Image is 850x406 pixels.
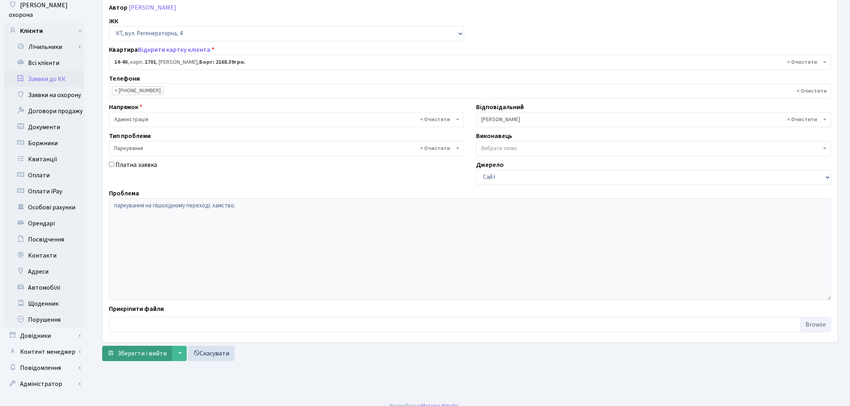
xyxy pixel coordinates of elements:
[4,231,84,248] a: Посвідчення
[4,296,84,312] a: Щоденник
[476,102,524,112] label: Відповідальний
[4,215,84,231] a: Орендарі
[109,189,139,198] label: Проблема
[4,344,84,360] a: Контент менеджер
[115,87,117,95] span: ×
[117,349,167,358] span: Зберегти і вийти
[4,248,84,264] a: Контакти
[112,86,164,95] li: +380638201254
[476,112,831,127] span: Онищенко В.І.
[4,264,84,280] a: Адреси
[114,116,454,124] span: Адміністрація
[138,45,210,54] a: Відкрити картку клієнта
[109,16,118,26] label: ЖК
[4,23,84,39] a: Клієнти
[199,58,245,66] b: Борг: 2168.39грн.
[787,58,817,66] span: Видалити всі елементи
[188,346,234,361] a: Скасувати
[4,151,84,167] a: Квитанції
[4,167,84,183] a: Оплати
[476,160,504,170] label: Джерело
[109,3,127,12] label: Автор
[109,304,164,314] label: Прикріпити файли
[4,87,84,103] a: Заявки на охорону
[476,131,512,141] label: Виконавець
[109,141,464,156] span: Паркування
[114,58,821,66] span: <b>14-40</b>, корп.: <b>1701</b>, Федченко Борис Павлович, <b>Борг: 2168.39грн.</b>
[102,346,172,361] button: Зберегти і вийти
[797,87,827,95] span: Видалити всі елементи
[4,71,84,87] a: Заявки до КК
[481,116,821,124] span: Онищенко В.І.
[420,144,450,152] span: Видалити всі елементи
[109,55,831,70] span: <b>14-40</b>, корп.: <b>1701</b>, Федченко Борис Павлович, <b>Борг: 2168.39грн.</b>
[4,103,84,119] a: Договори продажу
[4,55,84,71] a: Всі клієнти
[115,160,157,170] label: Платна заявка
[109,131,151,141] label: Тип проблеми
[4,312,84,328] a: Порушення
[114,58,127,66] b: 14-40
[420,116,450,124] span: Видалити всі елементи
[4,280,84,296] a: Автомобілі
[4,183,84,199] a: Оплати iPay
[4,119,84,135] a: Документи
[114,144,454,152] span: Паркування
[481,144,517,152] span: Вибрати запис
[109,74,140,83] label: Телефони
[4,360,84,376] a: Повідомлення
[4,199,84,215] a: Особові рахунки
[4,376,84,392] a: Адміністратор
[109,112,464,127] span: Адміністрація
[129,3,176,12] a: [PERSON_NAME]
[109,102,142,112] label: Напрямок
[4,328,84,344] a: Довідники
[787,116,817,124] span: Видалити всі елементи
[109,198,831,300] textarea: паркування на пішохідному переході. хамство.
[4,135,84,151] a: Боржники
[9,39,84,55] a: Лічильники
[109,45,214,55] label: Квартира
[145,58,156,66] b: 1701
